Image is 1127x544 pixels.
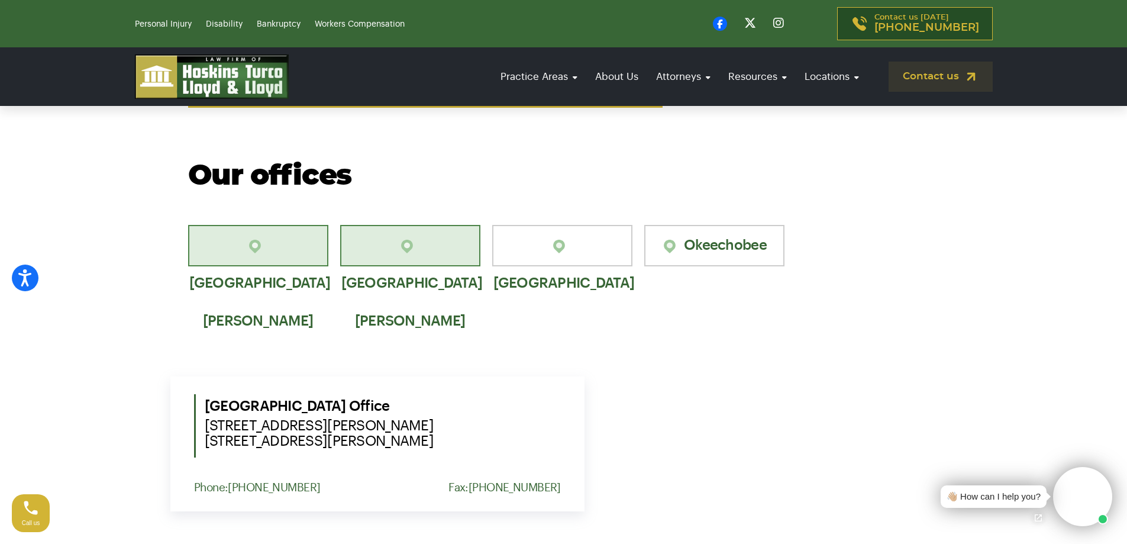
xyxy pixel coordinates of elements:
[874,22,979,34] span: [PHONE_NUMBER]
[889,62,993,92] a: Contact us
[188,225,328,266] a: [GEOGRAPHIC_DATA][PERSON_NAME]
[589,60,644,94] a: About Us
[205,394,561,449] h5: [GEOGRAPHIC_DATA] Office
[205,418,561,449] span: [STREET_ADDRESS][PERSON_NAME] [STREET_ADDRESS][PERSON_NAME]
[247,238,269,255] img: location
[257,20,301,28] a: Bankruptcy
[874,14,979,34] p: Contact us [DATE]
[448,481,561,494] p: Fax:
[1026,506,1051,530] a: Open chat
[22,520,40,526] span: Call us
[315,20,405,28] a: Workers Compensation
[722,60,793,94] a: Resources
[495,60,583,94] a: Practice Areas
[799,60,865,94] a: Locations
[492,225,632,266] a: [GEOGRAPHIC_DATA]
[947,490,1041,504] div: 👋🏼 How can I help you?
[661,238,684,255] img: location
[188,161,939,192] h2: Our offices
[551,238,573,255] img: location
[135,54,289,99] img: logo
[228,482,320,493] a: [PHONE_NUMBER]
[650,60,716,94] a: Attorneys
[399,238,421,255] img: location
[644,225,784,266] a: Okeechobee
[194,481,321,494] p: Phone:
[837,7,993,40] a: Contact us [DATE][PHONE_NUMBER]
[469,482,561,493] a: [PHONE_NUMBER]
[340,225,480,266] a: [GEOGRAPHIC_DATA][PERSON_NAME]
[135,20,192,28] a: Personal Injury
[206,20,243,28] a: Disability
